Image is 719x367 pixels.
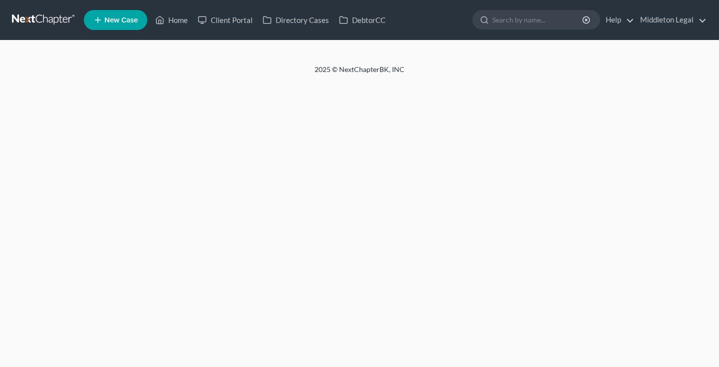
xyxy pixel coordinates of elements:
span: New Case [104,16,138,24]
a: Client Portal [193,11,258,29]
input: Search by name... [492,10,584,29]
a: DebtorCC [334,11,390,29]
a: Help [601,11,634,29]
a: Middleton Legal [635,11,707,29]
a: Home [150,11,193,29]
div: 2025 © NextChapterBK, INC [75,64,644,82]
a: Directory Cases [258,11,334,29]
